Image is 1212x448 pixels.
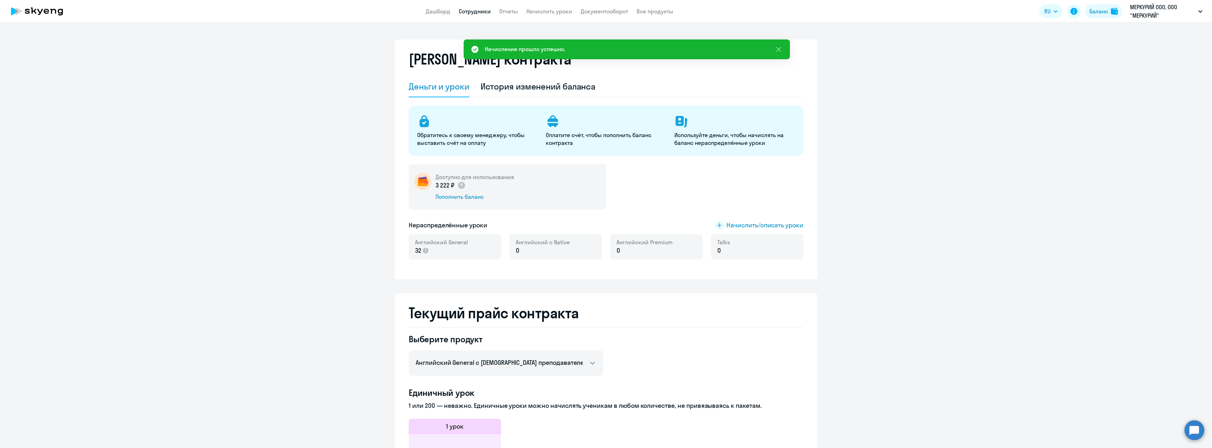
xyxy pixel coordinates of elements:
div: Деньги и уроки [409,81,469,92]
a: Отчеты [499,8,518,15]
span: Английский Premium [617,238,673,246]
span: 0 [516,246,519,255]
p: 3 222 ₽ [435,181,466,190]
div: История изменений баланса [481,81,596,92]
span: 32 [415,246,421,255]
span: RU [1044,7,1051,16]
h4: Единичный урок [409,387,803,398]
span: 0 [617,246,620,255]
button: МЕРКУРИЙ ООО, ООО "МЕРКУРИЙ" [1126,3,1206,20]
h5: 1 урок [446,422,464,431]
span: Talks [717,238,730,246]
span: Английский General [415,238,468,246]
span: Английский с Native [516,238,570,246]
p: Оплатите счёт, чтобы пополнить баланс контракта [546,131,666,147]
a: Все продукты [637,8,673,15]
p: Обратитесь к своему менеджеру, чтобы выставить счёт на оплату [417,131,537,147]
a: Дашборд [426,8,450,15]
p: 1 или 200 — неважно. Единичные уроки можно начислять ученикам в любом количестве, не привязываясь... [409,401,803,410]
button: RU [1039,4,1063,18]
img: balance [1111,8,1118,15]
h5: Нераспределённые уроки [409,221,487,230]
div: Баланс [1089,7,1108,16]
h5: Доступно для использования [435,173,514,181]
h4: Выберите продукт [409,333,603,345]
span: Начислить/списать уроки [726,221,803,230]
h2: Текущий прайс контракта [409,305,803,321]
p: Используйте деньги, чтобы начислять на баланс нераспределённые уроки [674,131,794,147]
span: 0 [717,246,721,255]
a: Сотрудники [459,8,491,15]
p: МЕРКУРИЙ ООО, ООО "МЕРКУРИЙ" [1130,3,1195,20]
a: Начислить уроки [526,8,572,15]
h2: [PERSON_NAME] контракта [409,51,571,68]
div: Пополнить баланс [435,193,514,201]
button: Балансbalance [1085,4,1122,18]
img: wallet-circle.png [414,173,431,190]
div: Начисление прошло успешно. [485,45,565,53]
a: Документооборот [581,8,628,15]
